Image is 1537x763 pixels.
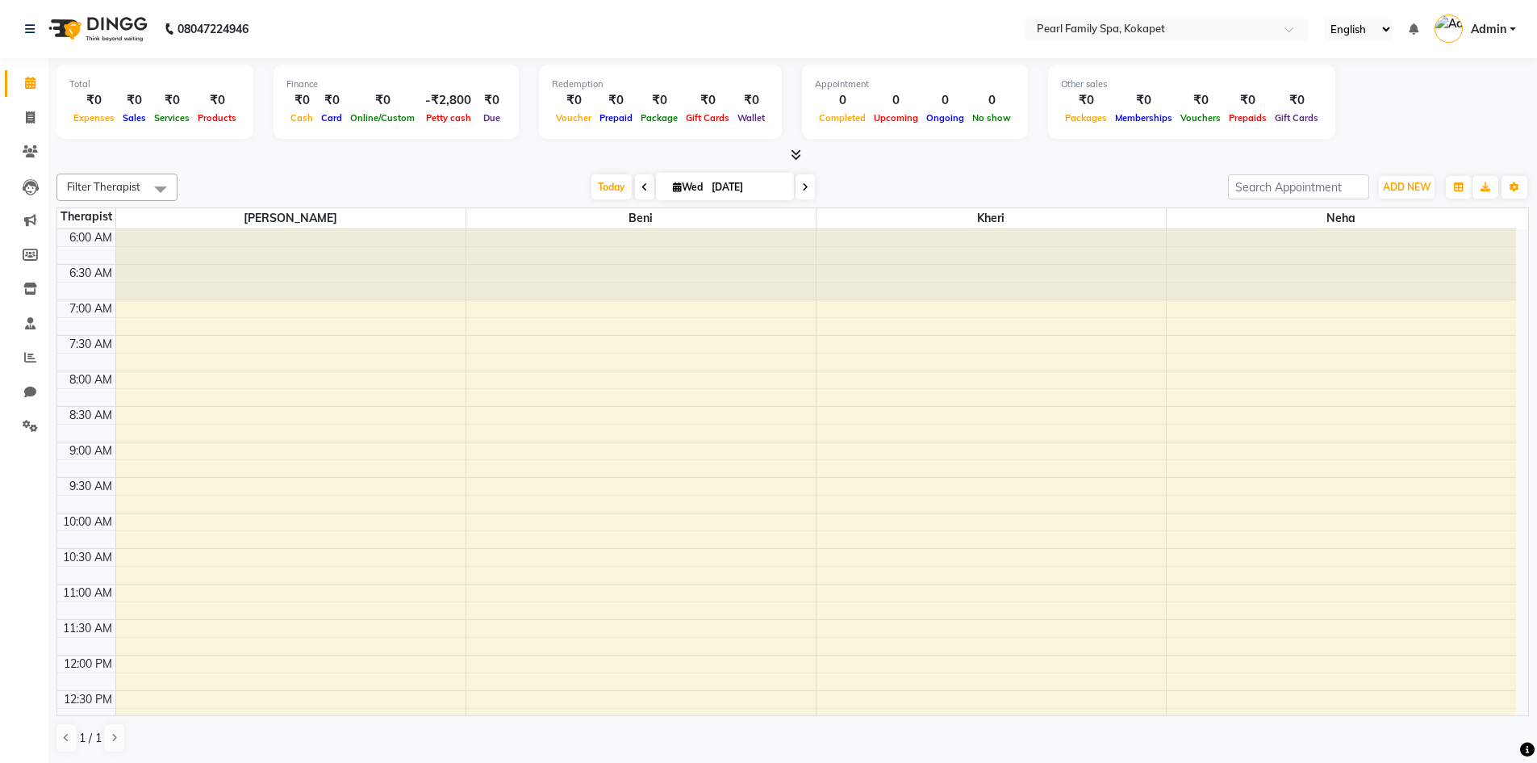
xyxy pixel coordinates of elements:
img: Admin [1435,15,1463,43]
div: 10:30 AM [60,549,115,566]
div: ₹0 [150,91,194,110]
span: Prepaids [1225,112,1271,124]
span: Voucher [552,112,595,124]
span: [PERSON_NAME] [116,208,466,228]
span: Packages [1061,112,1111,124]
div: -₹2,800 [419,91,478,110]
div: ₹0 [552,91,595,110]
span: Neha [1167,208,1517,228]
div: Redemption [552,78,769,91]
div: 10:00 AM [60,514,115,530]
span: Memberships [1111,112,1176,124]
div: ₹0 [317,91,346,110]
span: 1 / 1 [79,730,102,747]
div: 6:00 AM [66,229,115,246]
div: ₹0 [119,91,150,110]
span: Filter Therapist [67,180,140,193]
div: 9:00 AM [66,442,115,459]
span: Cash [286,112,317,124]
span: No show [968,112,1015,124]
span: Products [194,112,240,124]
span: Upcoming [870,112,922,124]
span: Ongoing [922,112,968,124]
span: Wallet [733,112,769,124]
div: ₹0 [286,91,317,110]
div: ₹0 [478,91,506,110]
div: 9:30 AM [66,478,115,495]
span: Card [317,112,346,124]
b: 08047224946 [178,6,249,52]
span: Prepaid [595,112,637,124]
div: 0 [922,91,968,110]
img: logo [41,6,152,52]
span: ADD NEW [1383,181,1430,193]
div: 6:30 AM [66,265,115,282]
span: Expenses [69,112,119,124]
span: Wed [669,181,707,193]
span: Admin [1471,21,1506,38]
div: ₹0 [1176,91,1225,110]
span: Gift Cards [1271,112,1322,124]
span: Kheri [817,208,1166,228]
div: ₹0 [1061,91,1111,110]
div: 12:30 PM [61,691,115,708]
div: ₹0 [595,91,637,110]
div: ₹0 [1111,91,1176,110]
div: 11:00 AM [60,585,115,602]
span: Services [150,112,194,124]
input: 2025-09-03 [707,175,787,199]
input: Search Appointment [1228,174,1369,199]
div: Therapist [57,208,115,225]
div: ₹0 [69,91,119,110]
div: ₹0 [194,91,240,110]
div: ₹0 [637,91,682,110]
div: ₹0 [1271,91,1322,110]
div: 0 [870,91,922,110]
div: ₹0 [1225,91,1271,110]
span: Today [591,174,632,199]
span: Package [637,112,682,124]
div: 8:00 AM [66,371,115,388]
span: Online/Custom [346,112,419,124]
div: ₹0 [346,91,419,110]
span: beni [466,208,816,228]
div: 8:30 AM [66,407,115,424]
button: ADD NEW [1379,176,1435,199]
div: Finance [286,78,506,91]
div: 7:00 AM [66,300,115,317]
div: 7:30 AM [66,336,115,353]
div: Other sales [1061,78,1322,91]
span: Sales [119,112,150,124]
span: Vouchers [1176,112,1225,124]
div: Appointment [815,78,1015,91]
div: 0 [968,91,1015,110]
div: ₹0 [682,91,733,110]
div: 11:30 AM [60,620,115,637]
span: Completed [815,112,870,124]
span: Gift Cards [682,112,733,124]
div: Total [69,78,240,91]
div: 12:00 PM [61,656,115,673]
span: Due [479,112,504,124]
span: Petty cash [422,112,475,124]
div: ₹0 [733,91,769,110]
div: 0 [815,91,870,110]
